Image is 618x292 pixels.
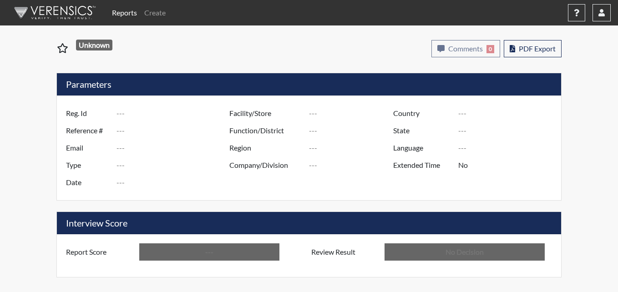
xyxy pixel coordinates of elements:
[309,122,395,139] input: ---
[223,122,309,139] label: Function/District
[59,139,117,156] label: Email
[59,105,117,122] label: Reg. Id
[385,243,545,261] input: No Decision
[57,73,561,96] h5: Parameters
[386,139,458,156] label: Language
[117,105,232,122] input: ---
[304,243,385,261] label: Review Result
[59,174,117,191] label: Date
[141,4,169,22] a: Create
[431,40,500,57] button: Comments0
[386,122,458,139] label: State
[57,212,561,234] h5: Interview Score
[139,243,279,261] input: ---
[448,44,483,53] span: Comments
[59,243,139,261] label: Report Score
[458,156,559,174] input: ---
[386,105,458,122] label: Country
[59,156,117,174] label: Type
[117,122,232,139] input: ---
[223,139,309,156] label: Region
[108,4,141,22] a: Reports
[223,105,309,122] label: Facility/Store
[223,156,309,174] label: Company/Division
[458,139,559,156] input: ---
[309,156,395,174] input: ---
[117,156,232,174] input: ---
[458,105,559,122] input: ---
[386,156,458,174] label: Extended Time
[59,122,117,139] label: Reference #
[117,139,232,156] input: ---
[458,122,559,139] input: ---
[486,45,494,53] span: 0
[117,174,232,191] input: ---
[309,139,395,156] input: ---
[76,40,113,50] span: Unknown
[504,40,562,57] button: PDF Export
[309,105,395,122] input: ---
[519,44,556,53] span: PDF Export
